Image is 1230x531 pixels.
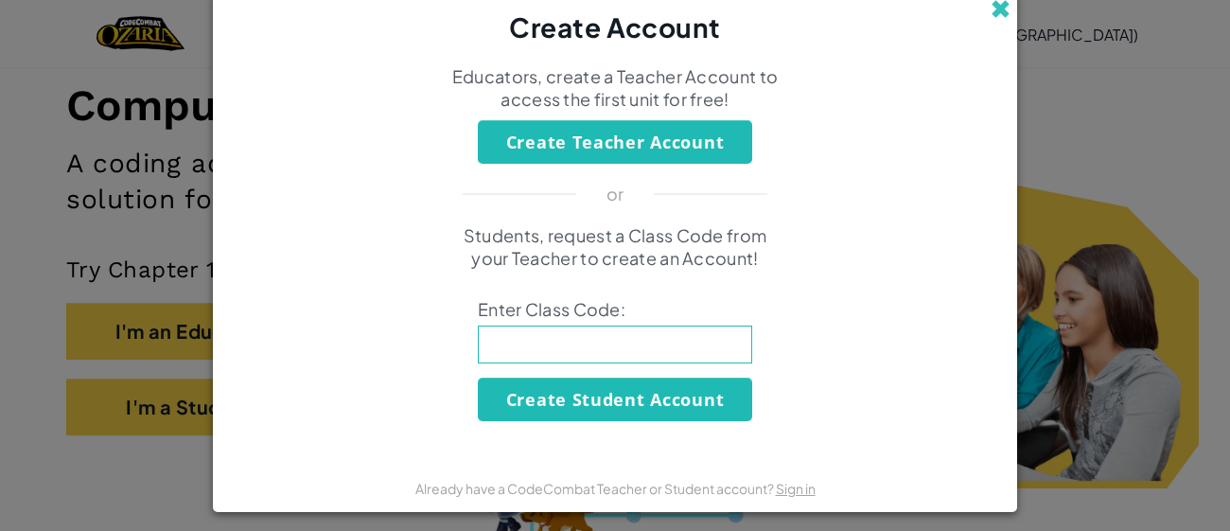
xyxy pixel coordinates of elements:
[606,183,624,205] p: or
[478,120,752,164] button: Create Teacher Account
[478,298,752,321] span: Enter Class Code:
[478,378,752,421] button: Create Student Account
[449,65,781,111] p: Educators, create a Teacher Account to access the first unit for free!
[449,224,781,270] p: Students, request a Class Code from your Teacher to create an Account!
[415,480,776,497] span: Already have a CodeCombat Teacher or Student account?
[776,480,816,497] a: Sign in
[509,10,721,44] span: Create Account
